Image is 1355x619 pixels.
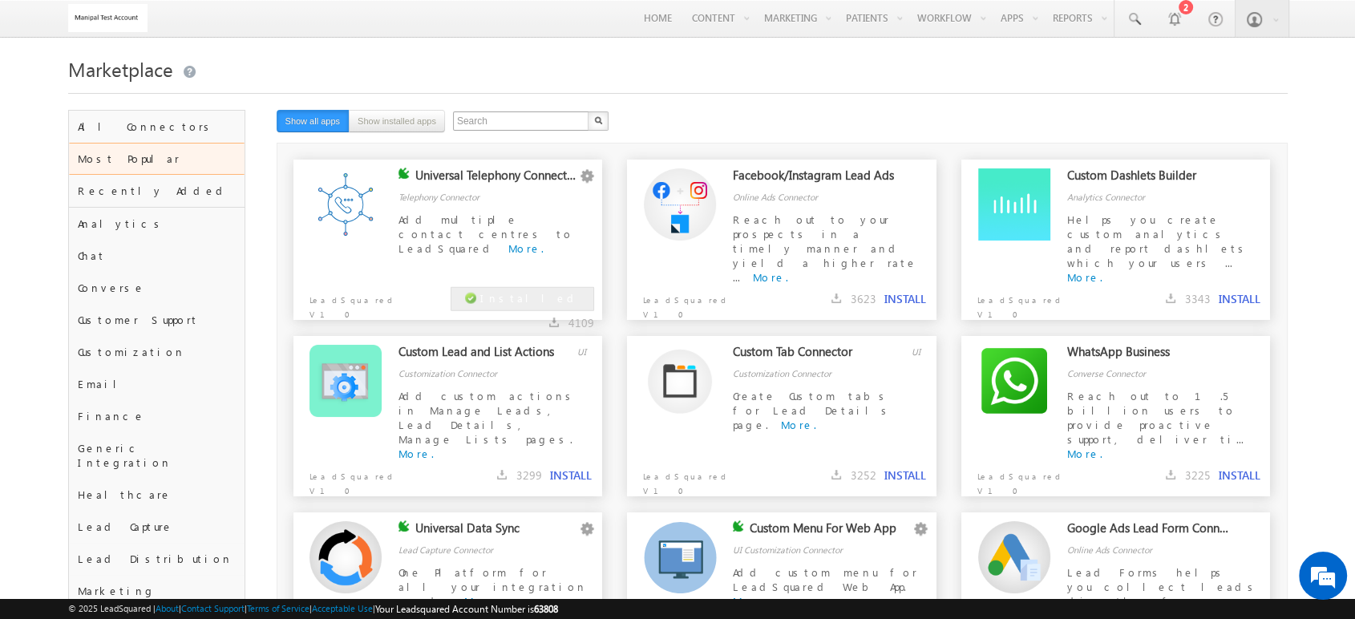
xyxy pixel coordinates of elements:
[978,521,1050,593] img: Alternate Logo
[69,432,245,479] div: Generic Integration
[309,345,382,417] img: Alternate Logo
[398,389,576,446] span: Add custom actions in Manage Leads, Lead Details, Manage Lists pages.
[69,272,245,304] div: Converse
[398,168,410,179] img: checking status
[69,400,245,432] div: Finance
[1067,270,1102,284] a: More.
[1185,467,1211,483] span: 3225
[627,285,751,322] p: LeadSquared V1.0
[69,143,245,175] div: Most Popular
[516,467,542,483] span: 3299
[312,603,373,613] a: Acceptable Use
[648,349,712,414] img: Alternate Logo
[643,521,716,593] img: Alternate Logo
[156,603,179,613] a: About
[69,304,245,336] div: Customer Support
[851,291,876,306] span: 3623
[480,291,580,305] span: Installed
[309,521,382,593] img: Alternate Logo
[1067,344,1229,366] div: WhatsApp Business
[415,168,577,190] div: Universal Telephony Connector
[627,461,751,498] p: LeadSquared V1.0
[497,470,507,479] img: downloads
[69,511,245,543] div: Lead Capture
[415,520,577,543] div: Universal Data Sync
[69,111,245,143] div: All Connectors
[508,241,544,255] a: More.
[961,285,1086,322] p: LeadSquared V1.0
[1067,447,1102,460] a: More.
[309,168,382,241] img: Alternate Logo
[644,168,716,241] img: Alternate Logo
[398,565,587,608] span: One Platform for all your integration needs
[733,212,917,284] span: Reach out to your prospects in a timely manner and yield a higher rate ...
[1067,212,1249,269] span: Helps you create custom analytics and report dashlets which your users ...
[753,270,788,284] a: More.
[733,520,744,532] img: checking status
[733,389,892,431] span: Create Custom tabs for Lead Details page.
[1166,470,1175,479] img: downloads
[69,368,245,400] div: Email
[68,56,173,82] span: Marketplace
[69,240,245,272] div: Chat
[293,461,418,498] p: LeadSquared V1.0
[733,168,895,190] div: Facebook/Instagram Lead Ads
[1219,292,1260,306] button: INSTALL
[69,543,245,575] div: Lead Distribution
[68,601,558,617] span: © 2025 LeadSquared | | | | |
[69,175,245,207] div: Recently Added
[961,461,1086,498] p: LeadSquared V1.0
[69,336,245,368] div: Customization
[568,315,594,330] span: 4109
[884,468,926,483] button: INSTALL
[69,208,245,240] div: Analytics
[398,212,573,255] span: Add multiple contact centres to LeadSquared
[375,603,558,615] span: Your Leadsquared Account Number is
[549,318,559,327] img: downloads
[534,603,558,615] span: 63808
[398,520,410,532] img: checking status
[884,292,926,306] button: INSTALL
[781,418,816,431] a: More.
[1166,293,1175,303] img: downloads
[831,293,841,303] img: downloads
[349,110,445,132] button: Show installed apps
[69,479,245,511] div: Healthcare
[733,565,917,593] span: Add custom menu for LeadSquared Web App.
[277,110,350,132] button: Show all apps
[464,594,500,608] a: More.
[733,594,768,608] a: More.
[1067,389,1244,446] span: Reach out to 1.5 billion users to provide proactive support, deliver ti...
[1185,291,1211,306] span: 3343
[398,344,560,366] div: Custom Lead and List Actions
[247,603,309,613] a: Terms of Service
[978,168,1050,241] img: Alternate Logo
[69,575,245,607] div: Marketing
[181,603,245,613] a: Contact Support
[550,468,592,483] button: INSTALL
[68,4,148,32] img: Custom Logo
[398,447,434,460] a: More.
[1219,468,1260,483] button: INSTALL
[594,116,602,124] img: Search
[1067,168,1229,190] div: Custom Dashlets Builder
[733,344,895,366] div: Custom Tab Connector
[831,470,841,479] img: downloads
[978,345,1050,417] img: Alternate Logo
[1067,520,1229,543] div: Google Ads Lead Form Connector
[293,285,418,322] p: LeadSquared V1.0
[851,467,876,483] span: 3252
[750,520,912,543] div: Custom Menu For Web App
